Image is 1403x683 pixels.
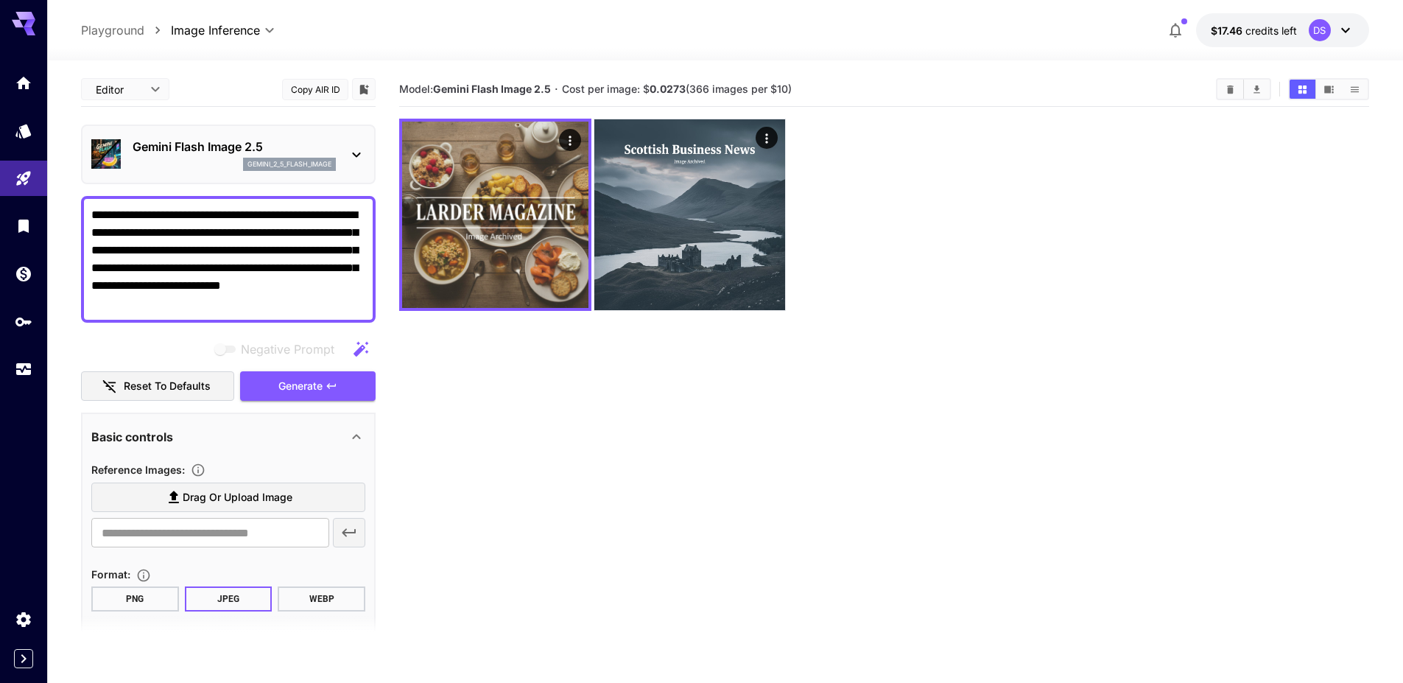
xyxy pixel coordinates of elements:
span: Format : [91,568,130,581]
div: Basic controls [91,419,365,455]
div: Models [15,122,32,140]
div: Playground [15,169,32,188]
div: Show images in grid viewShow images in video viewShow images in list view [1288,78,1369,100]
img: Z [402,122,588,308]
img: 2Q== [594,119,785,310]
button: Clear Images [1217,80,1243,99]
label: Drag or upload image [91,483,365,513]
button: Add to library [357,80,370,98]
button: PNG [91,586,179,612]
div: Home [15,74,32,92]
div: Clear ImagesDownload All [1216,78,1271,100]
button: Generate [240,371,376,402]
div: $17.46134 [1211,23,1297,38]
p: gemini_2_5_flash_image [247,159,331,169]
button: Copy AIR ID [282,79,348,100]
button: Choose the file format for the output image. [130,568,157,583]
div: Actions [559,129,581,151]
span: Generate [278,377,323,396]
div: Wallet [15,265,32,283]
span: Image Inference [171,21,260,39]
button: Upload a reference image to guide the result. This is needed for Image-to-Image or Inpainting. Su... [185,463,211,477]
span: Negative Prompt [241,340,334,358]
button: Show images in list view [1342,80,1368,99]
button: Expand sidebar [14,649,33,668]
a: Playground [81,21,144,39]
b: 0.0273 [650,83,686,95]
span: Drag or upload image [183,488,292,507]
span: Model: [399,83,551,95]
div: Gemini Flash Image 2.5gemini_2_5_flash_image [91,132,365,177]
div: DS [1309,19,1331,41]
span: Editor [96,82,141,97]
div: API Keys [15,312,32,331]
nav: breadcrumb [81,21,171,39]
div: Actions [756,127,778,149]
div: Library [15,217,32,235]
div: Usage [15,360,32,379]
button: Download All [1244,80,1270,99]
button: JPEG [185,586,272,612]
p: Basic controls [91,428,173,446]
p: Gemini Flash Image 2.5 [133,138,336,155]
span: credits left [1245,24,1297,37]
span: Cost per image: $ (366 images per $10) [562,83,792,95]
button: WEBP [278,586,365,612]
button: Show images in video view [1316,80,1342,99]
p: · [555,80,558,98]
button: Reset to defaults [81,371,234,402]
span: $17.46 [1211,24,1245,37]
span: Reference Images : [91,463,185,476]
button: Show images in grid view [1290,80,1315,99]
button: $17.46134DS [1196,13,1369,47]
span: Negative prompts are not compatible with the selected model. [211,340,346,358]
div: Settings [15,610,32,628]
b: Gemini Flash Image 2.5 [433,83,551,95]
